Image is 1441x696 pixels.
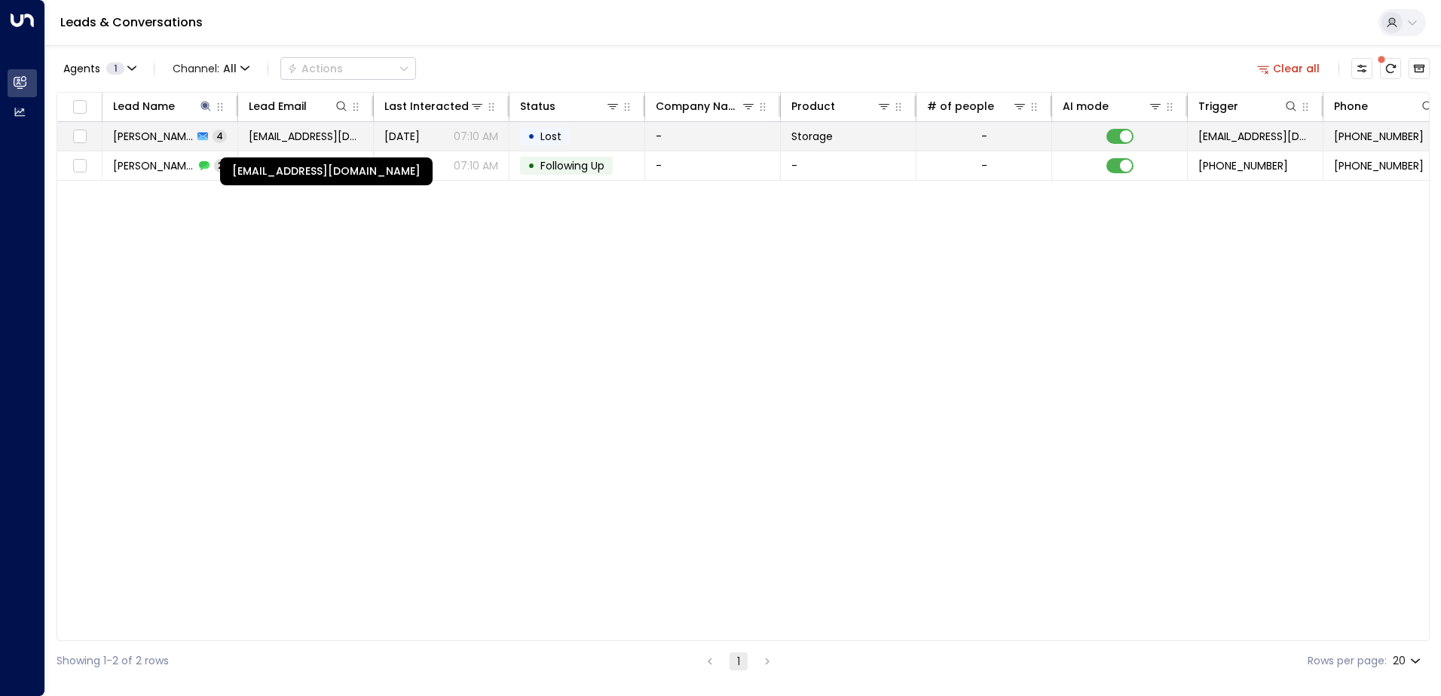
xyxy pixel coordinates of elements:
[791,97,892,115] div: Product
[1308,653,1387,669] label: Rows per page:
[113,158,194,173] span: Anna Madden
[1409,58,1430,79] button: Archived Leads
[70,157,89,176] span: Toggle select row
[223,63,237,75] span: All
[1198,129,1312,144] span: leads@space-station.co.uk
[384,97,485,115] div: Last Interacted
[70,98,89,117] span: Toggle select all
[249,97,307,115] div: Lead Email
[214,159,227,172] span: 2
[63,63,100,74] span: Agents
[981,158,987,173] div: -
[656,97,756,115] div: Company Name
[645,122,781,151] td: -
[287,62,343,75] div: Actions
[1380,58,1401,79] span: There are new threads available. Refresh the grid to view the latest updates.
[280,57,416,80] div: Button group with a nested menu
[167,58,255,79] button: Channel:All
[1063,97,1109,115] div: AI mode
[540,158,604,173] span: Following Up
[730,652,748,670] button: page 1
[700,652,777,670] nav: pagination navigation
[280,57,416,80] button: Actions
[791,97,835,115] div: Product
[113,97,175,115] div: Lead Name
[454,129,498,144] p: 07:10 AM
[249,129,363,144] span: annamddn330@gmail.com
[1251,58,1326,79] button: Clear all
[1198,97,1238,115] div: Trigger
[1198,97,1299,115] div: Trigger
[1063,97,1163,115] div: AI mode
[1334,158,1424,173] span: +447999669280
[645,151,781,180] td: -
[113,97,213,115] div: Lead Name
[781,151,916,180] td: -
[60,14,203,31] a: Leads & Conversations
[1334,97,1368,115] div: Phone
[1334,129,1424,144] span: +447999669280
[1351,58,1372,79] button: Customize
[1334,97,1435,115] div: Phone
[454,158,498,173] p: 07:10 AM
[57,653,169,669] div: Showing 1-2 of 2 rows
[220,157,433,185] div: [EMAIL_ADDRESS][DOMAIN_NAME]
[213,130,227,142] span: 4
[520,97,620,115] div: Status
[528,124,535,149] div: •
[106,63,124,75] span: 1
[528,153,535,179] div: •
[981,129,987,144] div: -
[540,129,561,144] span: Lost
[656,97,741,115] div: Company Name
[791,129,833,144] span: Storage
[927,97,994,115] div: # of people
[167,58,255,79] span: Channel:
[520,97,555,115] div: Status
[1393,650,1424,672] div: 20
[927,97,1027,115] div: # of people
[249,97,349,115] div: Lead Email
[113,129,193,144] span: Anna Madden
[384,129,420,144] span: Aug 12, 2025
[1198,158,1288,173] span: +447999669280
[57,58,142,79] button: Agents1
[70,127,89,146] span: Toggle select row
[384,97,469,115] div: Last Interacted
